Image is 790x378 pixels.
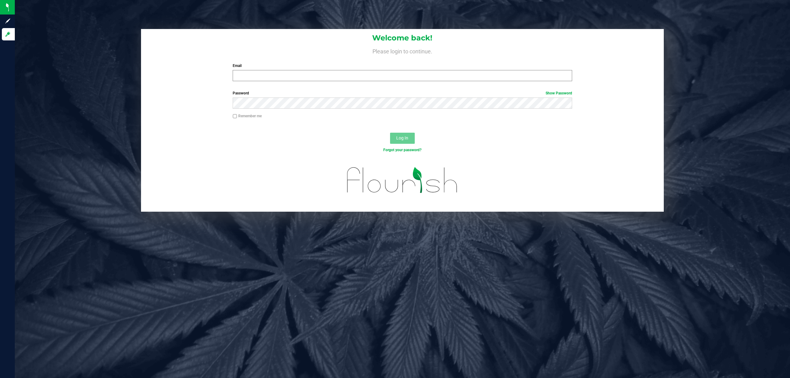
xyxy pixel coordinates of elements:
a: Forgot your password? [383,148,422,152]
input: Remember me [233,114,237,118]
span: Log In [396,135,408,140]
inline-svg: Sign up [5,18,11,24]
inline-svg: Log in [5,31,11,37]
h1: Welcome back! [141,34,664,42]
a: Show Password [546,91,572,95]
label: Remember me [233,113,262,119]
label: Email [233,63,572,69]
span: Password [233,91,249,95]
button: Log In [390,133,415,144]
img: flourish_logo.svg [337,159,468,201]
h4: Please login to continue. [141,47,664,54]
